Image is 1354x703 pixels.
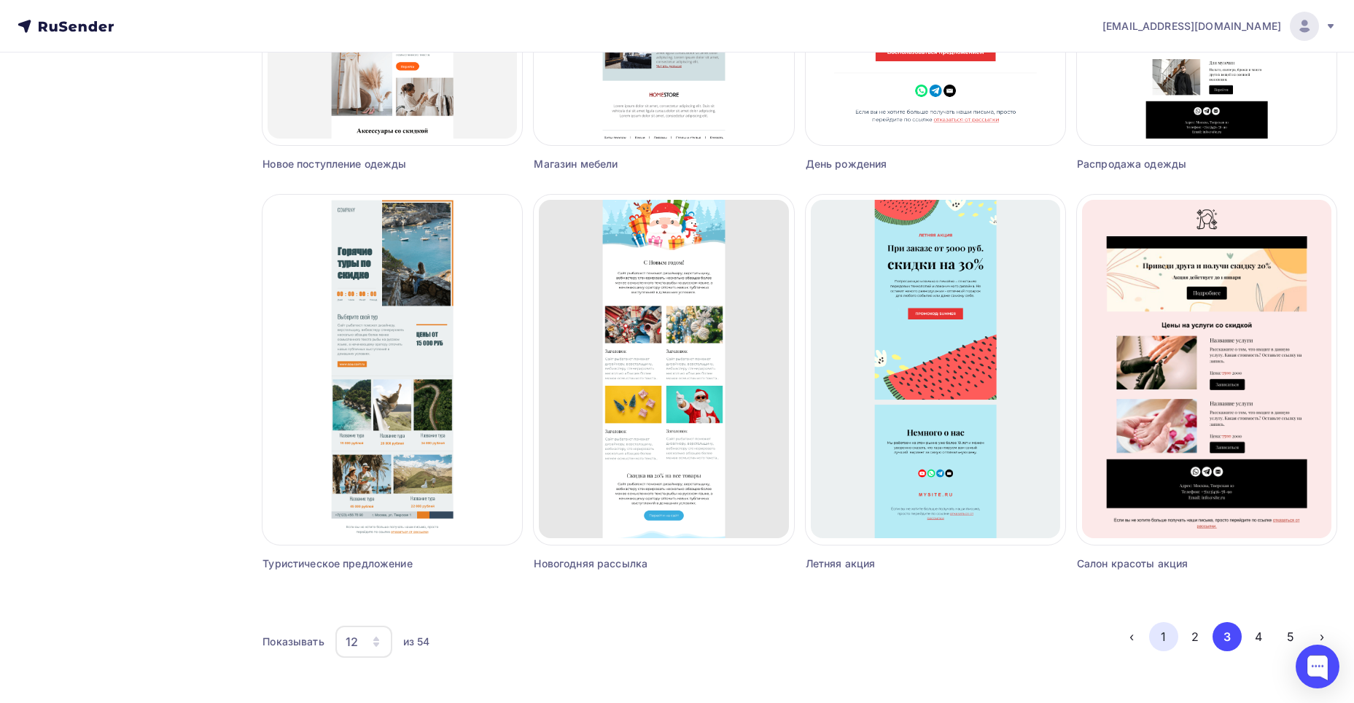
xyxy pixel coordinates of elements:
button: Go to previous page [1117,622,1146,651]
button: Go to next page [1307,622,1337,651]
div: Распродажа одежды [1077,157,1272,171]
div: Показывать [262,634,324,649]
div: Новогодняя рассылка [534,556,728,571]
div: 12 [346,633,358,650]
button: Go to page 1 [1149,622,1178,651]
button: Go to page 2 [1180,622,1210,651]
div: Летняя акция [806,556,1000,571]
div: Туристическое предложение [262,556,457,571]
div: Салон красоты акция [1077,556,1272,571]
a: [EMAIL_ADDRESS][DOMAIN_NAME] [1102,12,1337,41]
button: Go to page 4 [1244,622,1273,651]
span: [EMAIL_ADDRESS][DOMAIN_NAME] [1102,19,1281,34]
button: Go to page 5 [1276,622,1305,651]
ul: Pagination [1117,622,1337,651]
div: День рождения [806,157,1000,171]
button: Go to page 3 [1213,622,1242,651]
div: Новое поступление одежды [262,157,457,171]
button: 12 [335,625,393,659]
div: из 54 [403,634,430,649]
div: Магазин мебели [534,157,728,171]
